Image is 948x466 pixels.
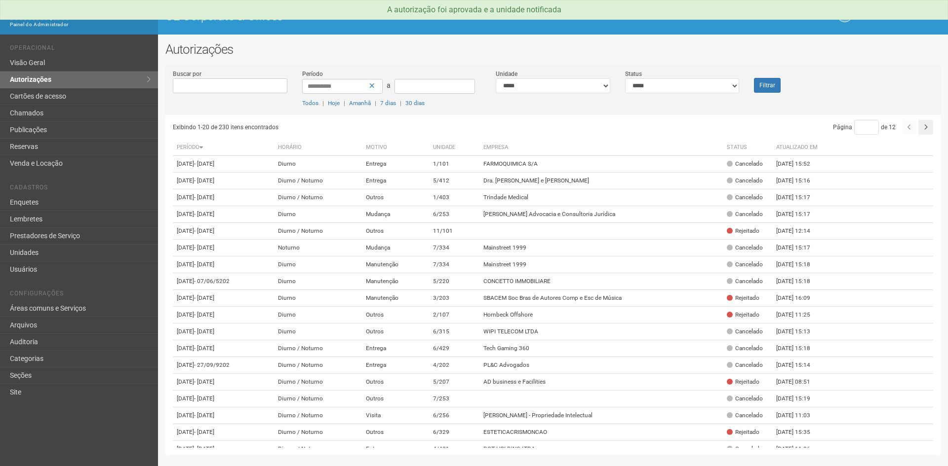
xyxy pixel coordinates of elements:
[10,184,151,194] li: Cadastros
[362,357,429,374] td: Entrega
[479,441,723,458] td: DGT HOLDING LTDA
[772,374,827,391] td: [DATE] 08:51
[165,42,941,57] h2: Autorizações
[479,424,723,441] td: ESTETICACRISMONCAO
[194,177,214,184] span: - [DATE]
[328,100,340,107] a: Hoje
[479,273,723,290] td: CONCETTO IMMOBILIARE
[362,290,429,307] td: Manutenção
[772,340,827,357] td: [DATE] 15:18
[274,156,362,173] td: Diurno
[479,156,723,173] td: FARMOQUIMICA S/A
[727,327,763,336] div: Cancelado
[727,244,763,252] div: Cancelado
[772,424,827,441] td: [DATE] 15:35
[727,260,763,269] div: Cancelado
[479,173,723,189] td: Dra. [PERSON_NAME] e [PERSON_NAME]
[754,78,781,93] button: Filtrar
[429,290,479,307] td: 3/203
[173,441,274,458] td: [DATE]
[429,156,479,173] td: 1/101
[727,428,759,436] div: Rejeitado
[429,340,479,357] td: 6/429
[362,374,429,391] td: Outros
[429,206,479,223] td: 6/253
[344,100,345,107] span: |
[727,227,759,235] div: Rejeitado
[375,100,376,107] span: |
[302,70,323,78] label: Período
[173,340,274,357] td: [DATE]
[429,323,479,340] td: 6/315
[429,173,479,189] td: 5/412
[429,441,479,458] td: 4/401
[772,223,827,240] td: [DATE] 12:14
[274,357,362,374] td: Diurno / Noturno
[479,307,723,323] td: Hornbeck Offshore
[173,357,274,374] td: [DATE]
[194,311,214,318] span: - [DATE]
[772,407,827,424] td: [DATE] 11:03
[496,70,517,78] label: Unidade
[173,240,274,256] td: [DATE]
[429,189,479,206] td: 1/403
[479,323,723,340] td: WIPI TELECOM LTDA
[274,307,362,323] td: Diurno
[362,240,429,256] td: Mudança
[387,81,391,89] span: a
[429,256,479,273] td: 7/334
[173,374,274,391] td: [DATE]
[772,240,827,256] td: [DATE] 15:17
[173,206,274,223] td: [DATE]
[723,140,772,156] th: Status
[173,173,274,189] td: [DATE]
[173,391,274,407] td: [DATE]
[194,378,214,385] span: - [DATE]
[772,206,827,223] td: [DATE] 15:17
[380,100,396,107] a: 7 dias
[173,407,274,424] td: [DATE]
[479,256,723,273] td: Mainstreet 1999
[173,70,201,78] label: Buscar por
[302,100,318,107] a: Todos
[194,211,214,217] span: - [DATE]
[274,189,362,206] td: Diurno / Noturno
[772,357,827,374] td: [DATE] 15:14
[479,374,723,391] td: AD business e Facilities
[274,323,362,340] td: Diurno
[322,100,324,107] span: |
[173,156,274,173] td: [DATE]
[727,193,763,202] div: Cancelado
[274,290,362,307] td: Diurno
[173,290,274,307] td: [DATE]
[274,256,362,273] td: Diurno
[405,100,425,107] a: 30 dias
[362,407,429,424] td: Visita
[772,441,827,458] td: [DATE] 11:26
[362,340,429,357] td: Entrega
[429,424,479,441] td: 6/329
[727,394,763,403] div: Cancelado
[10,20,151,29] div: Painel do Administrador
[362,307,429,323] td: Outros
[727,344,763,353] div: Cancelado
[194,395,214,402] span: - [DATE]
[274,173,362,189] td: Diurno / Noturno
[727,210,763,218] div: Cancelado
[274,340,362,357] td: Diurno / Noturno
[173,223,274,240] td: [DATE]
[274,391,362,407] td: Diurno / Noturno
[727,160,763,168] div: Cancelado
[727,294,759,302] div: Rejeitado
[274,206,362,223] td: Diurno
[727,277,763,286] div: Cancelado
[727,361,763,369] div: Cancelado
[362,441,429,458] td: Entrega
[194,345,214,352] span: - [DATE]
[194,278,230,285] span: - 07/06/5202
[772,156,827,173] td: [DATE] 15:52
[274,223,362,240] td: Diurno / Noturno
[400,100,401,107] span: |
[173,424,274,441] td: [DATE]
[194,429,214,435] span: - [DATE]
